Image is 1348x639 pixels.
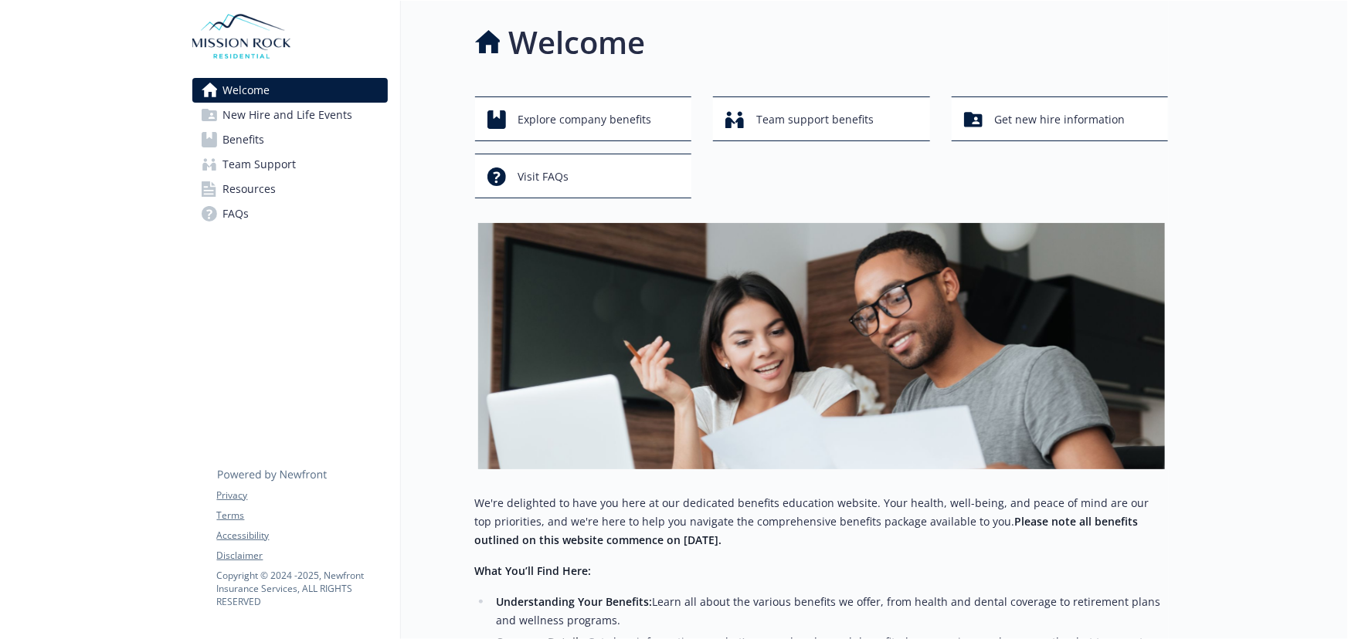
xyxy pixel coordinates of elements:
a: Resources [192,177,388,201]
a: Welcome [192,78,388,103]
a: Privacy [217,489,387,502]
a: Accessibility [217,529,387,543]
span: Team support benefits [756,105,874,134]
a: Benefits [192,127,388,152]
span: Team Support [223,152,297,177]
span: Get new hire information [995,105,1126,134]
li: Learn all about the various benefits we offer, from health and dental coverage to retirement plan... [492,593,1169,630]
p: Copyright © 2024 - 2025 , Newfront Insurance Services, ALL RIGHTS RESERVED [217,569,387,608]
span: Visit FAQs [518,162,569,191]
strong: What You’ll Find Here: [475,563,592,578]
span: Benefits [223,127,265,152]
span: Resources [223,177,277,201]
button: Visit FAQs [475,154,692,198]
p: We're delighted to have you here at our dedicated benefits education website. Your health, well-b... [475,494,1169,549]
a: Terms [217,509,387,522]
button: Team support benefits [713,96,930,141]
a: FAQs [192,201,388,226]
strong: Understanding Your Benefits: [496,594,652,609]
span: FAQs [223,201,250,226]
span: Explore company benefits [518,105,652,134]
h1: Welcome [509,19,646,66]
a: New Hire and Life Events [192,103,388,127]
a: Team Support [192,152,388,177]
button: Get new hire information [952,96,1169,141]
a: Disclaimer [217,549,387,563]
button: Explore company benefits [475,96,692,141]
img: overview page banner [478,223,1165,469]
span: New Hire and Life Events [223,103,353,127]
span: Welcome [223,78,270,103]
